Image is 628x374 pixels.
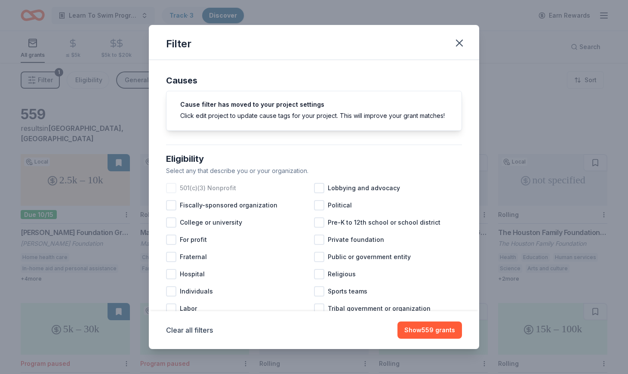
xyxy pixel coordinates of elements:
[328,303,431,314] span: Tribal government or organization
[166,74,462,87] div: Causes
[180,269,205,279] span: Hospital
[328,286,367,297] span: Sports teams
[328,269,356,279] span: Religious
[180,111,448,120] div: Click edit project to update cause tags for your project. This will improve your grant matches!
[180,200,277,210] span: Fiscally-sponsored organization
[166,37,191,51] div: Filter
[180,235,207,245] span: For profit
[328,235,384,245] span: Private foundation
[328,183,400,193] span: Lobbying and advocacy
[180,286,213,297] span: Individuals
[180,252,207,262] span: Fraternal
[180,102,448,108] h5: Cause filter has moved to your project settings
[328,252,411,262] span: Public or government entity
[328,200,352,210] span: Political
[328,217,440,228] span: Pre-K to 12th school or school district
[166,152,462,166] div: Eligibility
[166,166,462,176] div: Select any that describe you or your organization.
[180,303,197,314] span: Labor
[180,183,236,193] span: 501(c)(3) Nonprofit
[180,217,242,228] span: College or university
[166,325,213,335] button: Clear all filters
[397,321,462,339] button: Show559 grants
